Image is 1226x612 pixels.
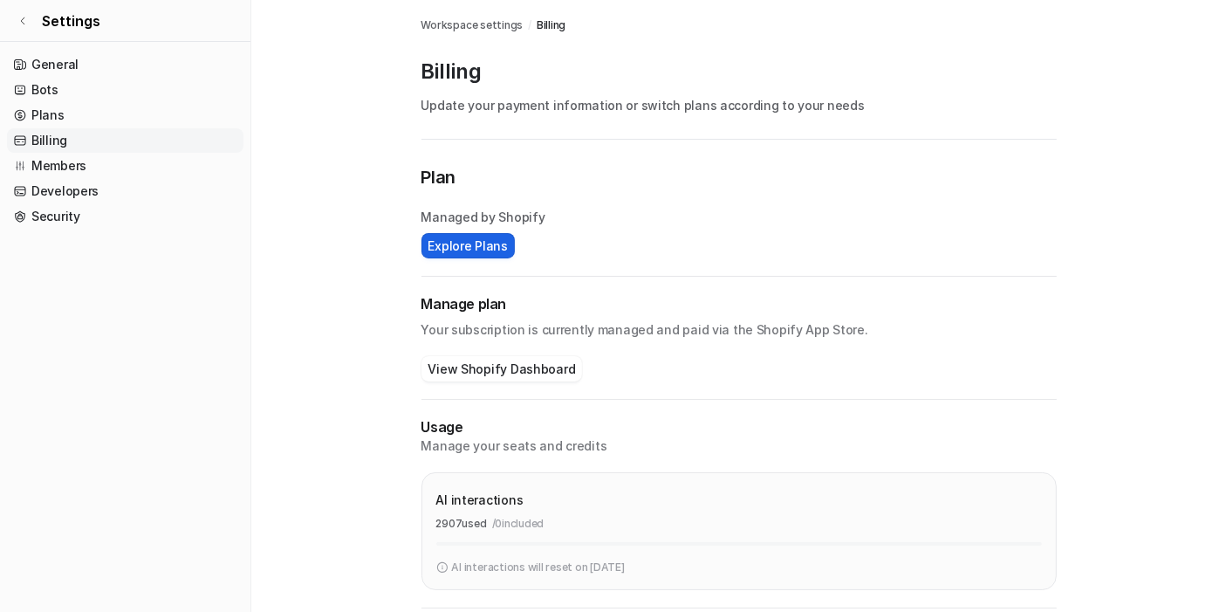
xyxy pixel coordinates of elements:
[421,208,1057,226] p: Managed by Shopify
[42,10,100,31] span: Settings
[7,128,243,153] a: Billing
[421,314,1057,339] p: Your subscription is currently managed and paid via the Shopify App Store.
[421,233,515,258] button: Explore Plans
[528,17,531,33] span: /
[7,204,243,229] a: Security
[7,179,243,203] a: Developers
[452,560,625,575] p: AI interactions will reset on [DATE]
[421,164,1057,194] p: Plan
[7,78,243,102] a: Bots
[421,96,1057,114] p: Update your payment information or switch plans according to your needs
[492,516,545,532] p: / 0 included
[421,437,1057,455] p: Manage your seats and credits
[421,17,524,33] a: Workspace settings
[7,103,243,127] a: Plans
[421,58,1057,86] p: Billing
[537,17,565,33] a: Billing
[7,154,243,178] a: Members
[436,491,524,509] p: AI interactions
[436,516,487,532] p: 2907 used
[421,294,1057,314] h2: Manage plan
[421,356,583,382] button: View Shopify Dashboard
[7,52,243,77] a: General
[421,417,1057,437] p: Usage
